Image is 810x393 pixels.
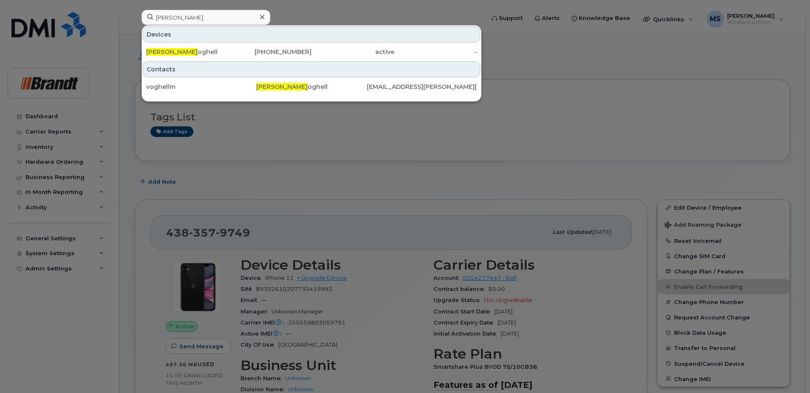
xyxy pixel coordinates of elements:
div: - [394,48,477,56]
div: oghell [256,83,366,91]
div: Devices [143,26,480,43]
div: [EMAIL_ADDRESS][PERSON_NAME][DOMAIN_NAME] [367,83,477,91]
div: oghell [146,48,229,56]
div: voghellm [146,83,256,91]
a: [PERSON_NAME]oghell[PHONE_NUMBER]active- [143,44,480,60]
span: [PERSON_NAME] [146,48,198,56]
span: [PERSON_NAME] [256,83,308,91]
div: [PHONE_NUMBER] [229,48,312,56]
div: active [312,48,394,56]
a: voghellm[PERSON_NAME]oghell[EMAIL_ADDRESS][PERSON_NAME][DOMAIN_NAME] [143,79,480,94]
div: Contacts [143,61,480,77]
